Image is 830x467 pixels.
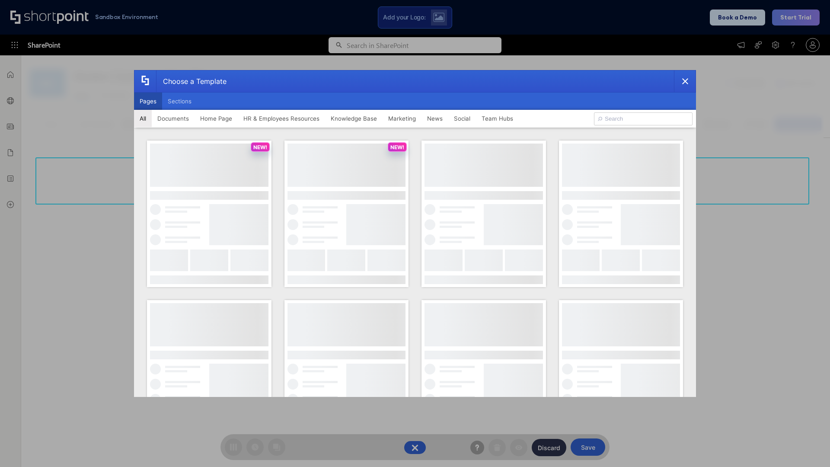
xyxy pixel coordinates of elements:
button: Social [448,110,476,127]
button: Home Page [195,110,238,127]
button: Knowledge Base [325,110,383,127]
button: News [421,110,448,127]
p: NEW! [253,144,267,150]
button: Documents [152,110,195,127]
iframe: Chat Widget [787,425,830,467]
button: HR & Employees Resources [238,110,325,127]
button: Sections [162,93,197,110]
button: Team Hubs [476,110,519,127]
input: Search [594,112,693,125]
button: Pages [134,93,162,110]
div: Choose a Template [156,70,227,92]
button: Marketing [383,110,421,127]
p: NEW! [390,144,404,150]
button: All [134,110,152,127]
div: template selector [134,70,696,397]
